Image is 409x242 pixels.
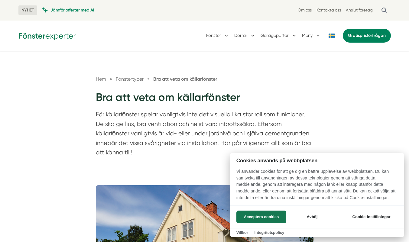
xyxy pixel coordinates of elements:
[236,211,286,223] button: Acceptera cookies
[254,230,284,235] a: Integritetspolicy
[230,168,404,205] p: Vi använder cookies för att ge dig en bättre upplevelse av webbplatsen. Du kan samtycka till anvä...
[230,158,404,163] h2: Cookies används på webbplatsen
[345,211,398,223] button: Cookie-inställningar
[288,211,336,223] button: Avböj
[236,230,248,235] a: Villkor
